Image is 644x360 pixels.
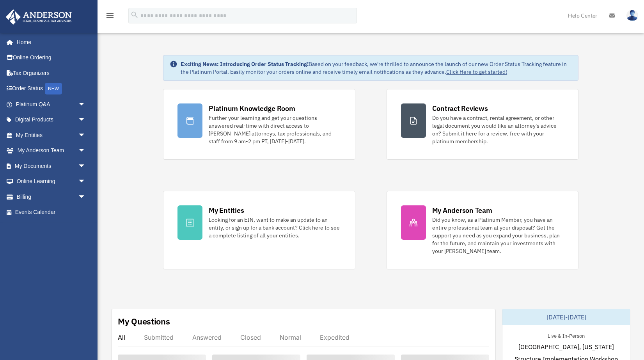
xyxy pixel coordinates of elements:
[209,103,295,113] div: Platinum Knowledge Room
[209,216,341,239] div: Looking for an EIN, want to make an update to an entity, or sign up for a bank account? Click her...
[78,174,94,190] span: arrow_drop_down
[240,333,261,341] div: Closed
[5,158,98,174] a: My Documentsarrow_drop_down
[432,216,564,255] div: Did you know, as a Platinum Member, you have an entire professional team at your disposal? Get th...
[5,189,98,205] a: Billingarrow_drop_down
[181,60,572,76] div: Based on your feedback, we're thrilled to announce the launch of our new Order Status Tracking fe...
[78,189,94,205] span: arrow_drop_down
[387,191,578,269] a: My Anderson Team Did you know, as a Platinum Member, you have an entire professional team at your...
[626,10,638,21] img: User Pic
[320,333,349,341] div: Expedited
[5,34,94,50] a: Home
[518,342,614,351] span: [GEOGRAPHIC_DATA], [US_STATE]
[502,309,630,325] div: [DATE]-[DATE]
[5,81,98,97] a: Order StatusNEW
[78,112,94,128] span: arrow_drop_down
[78,158,94,174] span: arrow_drop_down
[446,68,507,75] a: Click Here to get started!
[5,143,98,159] a: My Anderson Teamarrow_drop_down
[130,11,139,19] i: search
[387,89,578,160] a: Contract Reviews Do you have a contract, rental agreement, or other legal document you would like...
[432,103,488,113] div: Contract Reviews
[5,96,98,112] a: Platinum Q&Aarrow_drop_down
[432,205,492,215] div: My Anderson Team
[541,331,591,339] div: Live & In-Person
[209,114,341,145] div: Further your learning and get your questions answered real-time with direct access to [PERSON_NAM...
[78,127,94,143] span: arrow_drop_down
[192,333,222,341] div: Answered
[5,205,98,220] a: Events Calendar
[105,11,115,20] i: menu
[78,96,94,112] span: arrow_drop_down
[181,61,309,68] strong: Exciting News: Introducing Order Status Tracking!
[118,333,125,341] div: All
[5,65,98,81] a: Tax Organizers
[5,127,98,143] a: My Entitiesarrow_drop_down
[105,14,115,20] a: menu
[5,174,98,189] a: Online Learningarrow_drop_down
[78,143,94,159] span: arrow_drop_down
[5,112,98,128] a: Digital Productsarrow_drop_down
[4,9,74,25] img: Anderson Advisors Platinum Portal
[5,50,98,66] a: Online Ordering
[280,333,301,341] div: Normal
[163,191,355,269] a: My Entities Looking for an EIN, want to make an update to an entity, or sign up for a bank accoun...
[209,205,244,215] div: My Entities
[432,114,564,145] div: Do you have a contract, rental agreement, or other legal document you would like an attorney's ad...
[144,333,174,341] div: Submitted
[163,89,355,160] a: Platinum Knowledge Room Further your learning and get your questions answered real-time with dire...
[118,315,170,327] div: My Questions
[45,83,62,94] div: NEW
